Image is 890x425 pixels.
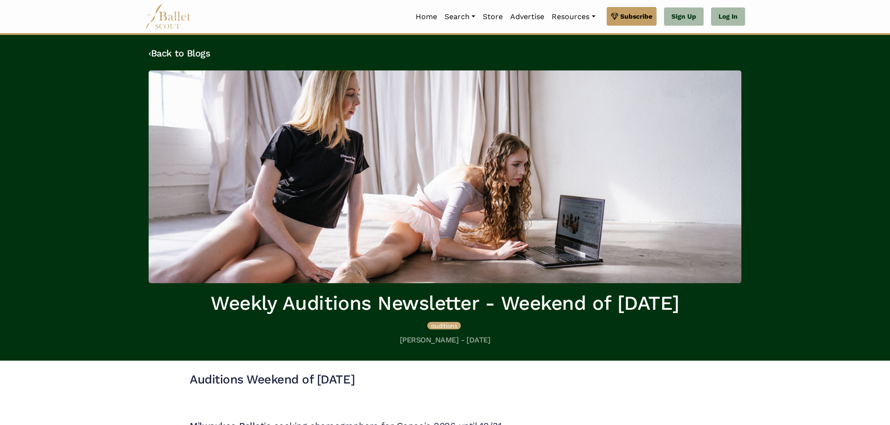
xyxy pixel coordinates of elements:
[711,7,745,26] a: Log In
[620,11,652,21] span: Subscribe
[190,372,700,388] h3: Auditions Weekend of [DATE]
[431,322,457,329] span: auditions
[548,7,599,27] a: Resources
[441,7,479,27] a: Search
[149,291,741,316] h1: Weekly Auditions Newsletter - Weekend of [DATE]
[664,7,704,26] a: Sign Up
[149,47,151,59] code: ‹
[611,11,618,21] img: gem.svg
[149,48,210,59] a: ‹Back to Blogs
[412,7,441,27] a: Home
[427,320,461,330] a: auditions
[479,7,507,27] a: Store
[149,335,741,345] h5: [PERSON_NAME] - [DATE]
[607,7,657,26] a: Subscribe
[507,7,548,27] a: Advertise
[149,70,741,283] img: header_image.img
